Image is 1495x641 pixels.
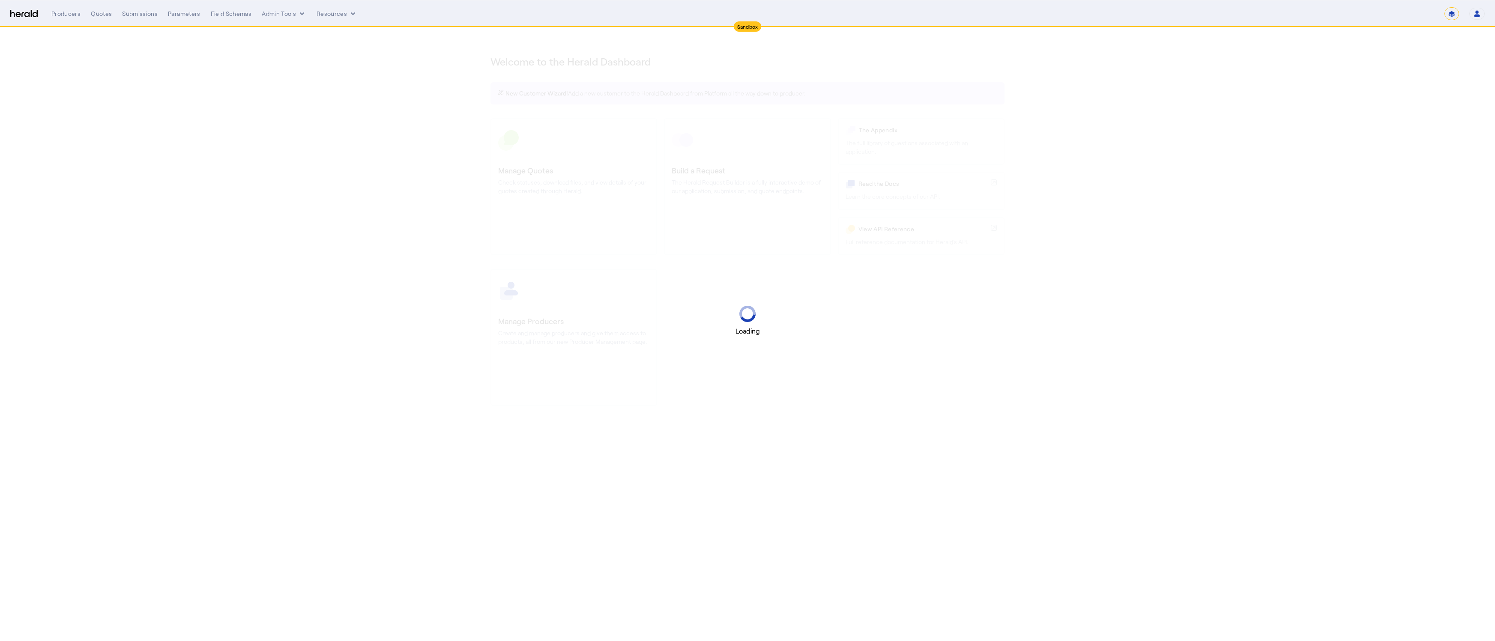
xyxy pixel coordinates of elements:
img: Herald Logo [10,10,38,18]
div: Sandbox [734,21,762,32]
button: internal dropdown menu [262,9,306,18]
div: Field Schemas [211,9,252,18]
div: Producers [51,9,81,18]
div: Submissions [122,9,158,18]
button: Resources dropdown menu [317,9,357,18]
div: Quotes [91,9,112,18]
div: Parameters [168,9,200,18]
